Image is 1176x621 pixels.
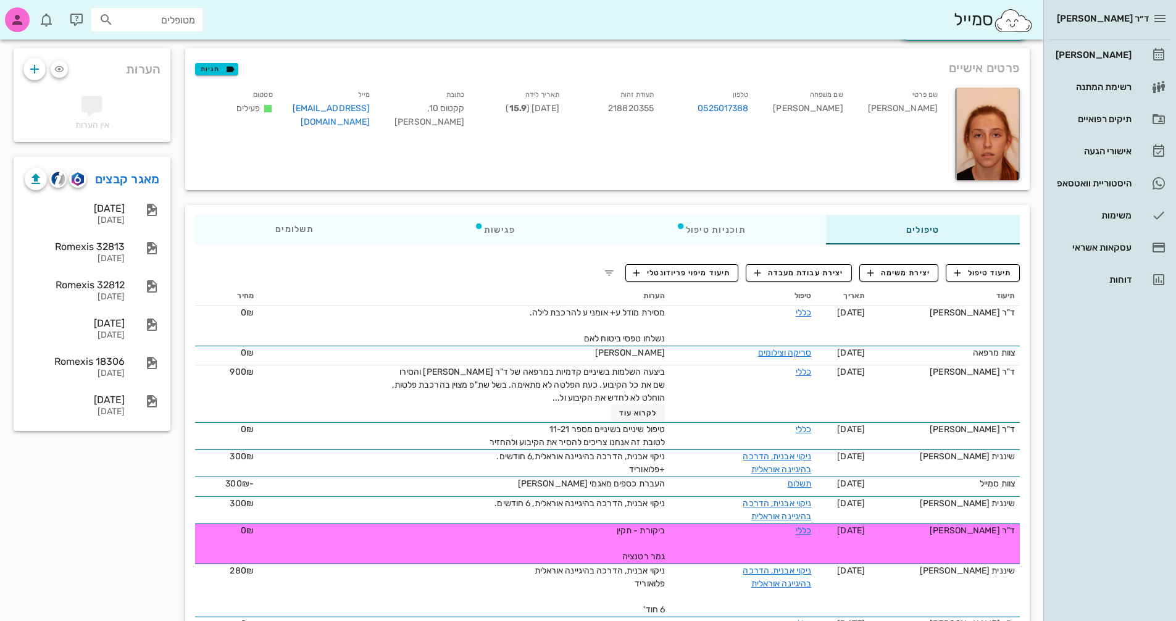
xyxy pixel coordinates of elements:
[241,525,254,536] span: 0₪
[427,103,465,114] span: קקטוס 10
[796,424,811,435] a: כללי
[1053,210,1132,220] div: משימות
[758,85,853,136] div: [PERSON_NAME]
[875,497,1015,510] div: שיננית [PERSON_NAME]
[1053,50,1132,60] div: [PERSON_NAME]
[875,346,1015,359] div: צוות מרפאה
[49,170,67,188] button: cliniview logo
[746,264,851,281] button: יצירת עבודת מעבדה
[617,525,665,562] span: ביקורת - תקין גמר רטנציה
[394,215,596,244] div: פגישות
[796,307,811,318] a: כללי
[743,451,811,475] a: ניקוי אבנית, הדרכה בהיגיינה אוראלית
[69,170,86,188] button: romexis logo
[446,91,465,99] small: כתובת
[810,91,843,99] small: שם משפחה
[596,215,826,244] div: תוכניות טיפול
[72,172,83,186] img: romexis logo
[619,409,657,417] span: לקרוא עוד
[230,451,253,462] span: 300₪
[837,367,865,377] span: [DATE]
[236,103,261,114] span: פעילים
[867,267,930,278] span: יצירת משימה
[25,254,125,264] div: [DATE]
[1053,178,1132,188] div: היסטוריית וואטסאפ
[25,241,125,252] div: Romexis 32813
[826,215,1020,244] div: טיפולים
[427,103,429,114] span: ,
[25,369,125,379] div: [DATE]
[837,348,865,358] span: [DATE]
[25,356,125,367] div: Romexis 18306
[912,91,938,99] small: שם פרטי
[225,478,254,489] span: -300₪
[875,450,1015,463] div: שיננית [PERSON_NAME]
[1053,146,1132,156] div: אישורי הגעה
[1048,265,1171,294] a: דוחות
[837,451,865,462] span: [DATE]
[496,451,665,475] span: ניקוי אבנית, הדרכה בהיגיינה אוראלית,6 חודשים. +פלואוריד
[275,225,314,234] span: תשלומים
[1048,40,1171,70] a: [PERSON_NAME]
[1053,114,1132,124] div: תיקים רפואיים
[875,564,1015,577] div: שיננית [PERSON_NAME]
[25,279,125,291] div: Romexis 32812
[14,48,170,84] div: הערות
[530,307,665,344] span: מסירת מודל ע+ אומני ע להרכבת לילה. נשלחו טפסי ביטוח לאם
[259,286,670,306] th: הערות
[743,498,811,522] a: ניקוי אבנית, הדרכה בהיגיינה אוראלית
[230,367,253,377] span: 900₪
[1048,104,1171,134] a: תיקים רפואיים
[51,172,65,186] img: cliniview logo
[1053,82,1132,92] div: רשימת המתנה
[670,286,816,306] th: טיפול
[837,424,865,435] span: [DATE]
[608,103,654,114] span: 218820355
[241,307,254,318] span: 0₪
[837,498,865,509] span: [DATE]
[837,307,865,318] span: [DATE]
[1057,13,1149,24] span: ד״ר [PERSON_NAME]
[993,8,1033,33] img: SmileCloud logo
[525,91,559,99] small: תאריך לידה
[870,286,1020,306] th: תיעוד
[1048,201,1171,230] a: משימות
[954,7,1033,33] div: סמייל
[875,306,1015,319] div: ד"ר [PERSON_NAME]
[875,423,1015,436] div: ד"ר [PERSON_NAME]
[758,348,811,358] a: סריקה וצילומים
[25,202,125,214] div: [DATE]
[25,407,125,417] div: [DATE]
[25,317,125,329] div: [DATE]
[253,91,273,99] small: סטטוס
[875,365,1015,378] div: ד"ר [PERSON_NAME]
[837,565,865,576] span: [DATE]
[837,525,865,536] span: [DATE]
[25,292,125,302] div: [DATE]
[36,10,44,17] span: תג
[392,367,665,403] span: ביצעה השלמות בשיניים קדמיות במרפאה של ד"ר [PERSON_NAME] והסירו שם את כל הקיבוע. כעת הפלטה לא מתאי...
[535,565,665,615] span: ניקוי אבנית, הדרכה בהיגיינה אוראלית פלואוריד 6 חוד'
[95,169,160,189] a: מאגר קבצים
[954,267,1012,278] span: תיעוד טיפול
[195,286,259,306] th: מחיר
[595,348,665,358] span: [PERSON_NAME]
[293,103,370,127] a: [EMAIL_ADDRESS][DOMAIN_NAME]
[796,367,811,377] a: כללי
[875,524,1015,537] div: ד"ר [PERSON_NAME]
[1053,243,1132,252] div: עסקאות אשראי
[1048,72,1171,102] a: רשימת המתנה
[1053,275,1132,285] div: דוחות
[853,85,948,136] div: [PERSON_NAME]
[788,478,812,489] a: תשלום
[733,91,749,99] small: טלפון
[1048,169,1171,198] a: היסטוריית וואטסאפ
[754,267,843,278] span: יצירת עבודת מעבדה
[816,286,870,306] th: תאריך
[394,117,464,127] span: [PERSON_NAME]
[1048,233,1171,262] a: עסקאות אשראי
[230,565,253,576] span: 280₪
[494,498,665,509] span: ניקוי אבנית, הדרכה בהיגיינה אוראלית, 6 חודשים.
[633,267,730,278] span: תיעוד מיפוי פריודונטלי
[837,478,865,489] span: [DATE]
